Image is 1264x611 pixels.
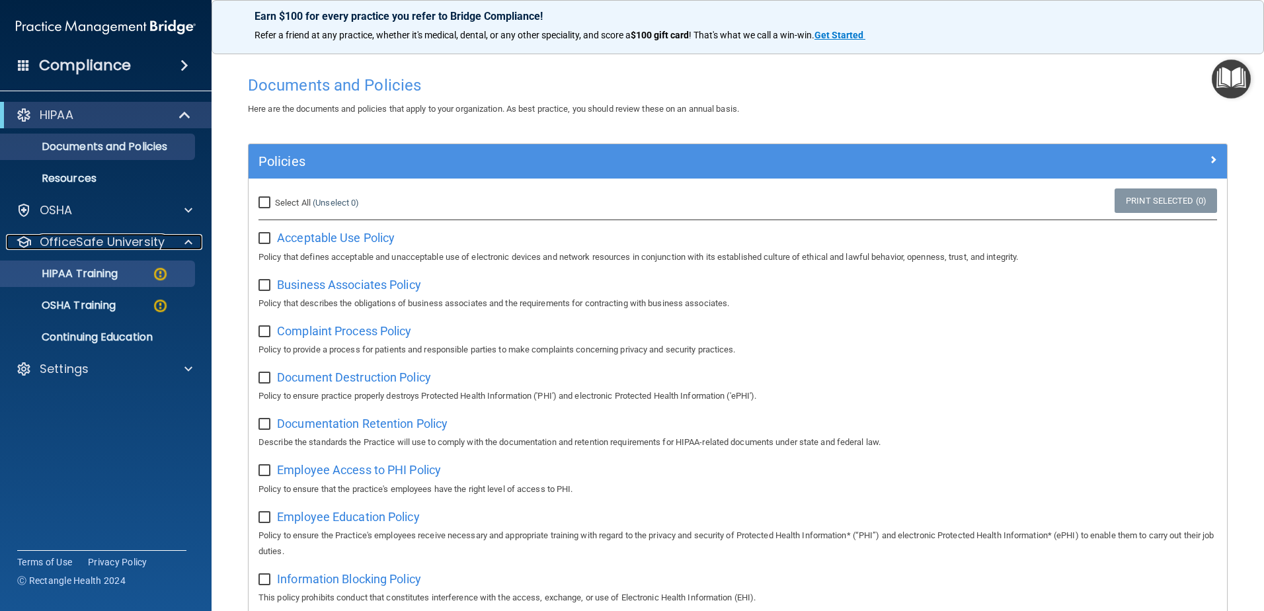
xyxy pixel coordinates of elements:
[258,528,1217,559] p: Policy to ensure the Practice's employees receive necessary and appropriate training with regard ...
[258,249,1217,265] p: Policy that defines acceptable and unacceptable use of electronic devices and network resources i...
[255,10,1221,22] p: Earn $100 for every practice you refer to Bridge Compliance!
[152,298,169,314] img: warning-circle.0cc9ac19.png
[152,266,169,282] img: warning-circle.0cc9ac19.png
[40,234,165,250] p: OfficeSafe University
[313,198,359,208] a: (Unselect 0)
[39,56,131,75] h4: Compliance
[277,278,421,292] span: Business Associates Policy
[258,296,1217,311] p: Policy that describes the obligations of business associates and the requirements for contracting...
[255,30,631,40] span: Refer a friend at any practice, whether it's medical, dental, or any other speciality, and score a
[258,151,1217,172] a: Policies
[16,234,192,250] a: OfficeSafe University
[17,574,126,587] span: Ⓒ Rectangle Health 2024
[275,198,311,208] span: Select All
[814,30,865,40] a: Get Started
[248,77,1228,94] h4: Documents and Policies
[277,231,395,245] span: Acceptable Use Policy
[9,267,118,280] p: HIPAA Training
[16,14,196,40] img: PMB logo
[258,342,1217,358] p: Policy to provide a process for patients and responsible parties to make complaints concerning pr...
[814,30,863,40] strong: Get Started
[40,361,89,377] p: Settings
[40,107,73,123] p: HIPAA
[40,202,73,218] p: OSHA
[258,198,274,208] input: Select All (Unselect 0)
[9,331,189,344] p: Continuing Education
[277,463,441,477] span: Employee Access to PHI Policy
[258,434,1217,450] p: Describe the standards the Practice will use to comply with the documentation and retention requi...
[1115,188,1217,213] a: Print Selected (0)
[16,361,192,377] a: Settings
[277,417,448,430] span: Documentation Retention Policy
[277,324,411,338] span: Complaint Process Policy
[17,555,72,569] a: Terms of Use
[689,30,814,40] span: ! That's what we call a win-win.
[258,481,1217,497] p: Policy to ensure that the practice's employees have the right level of access to PHI.
[258,388,1217,404] p: Policy to ensure practice properly destroys Protected Health Information ('PHI') and electronic P...
[277,510,420,524] span: Employee Education Policy
[631,30,689,40] strong: $100 gift card
[9,172,189,185] p: Resources
[9,140,189,153] p: Documents and Policies
[248,104,739,114] span: Here are the documents and policies that apply to your organization. As best practice, you should...
[277,572,421,586] span: Information Blocking Policy
[9,299,116,312] p: OSHA Training
[16,107,192,123] a: HIPAA
[258,154,972,169] h5: Policies
[1212,60,1251,99] button: Open Resource Center
[277,370,431,384] span: Document Destruction Policy
[258,590,1217,606] p: This policy prohibits conduct that constitutes interference with the access, exchange, or use of ...
[88,555,147,569] a: Privacy Policy
[16,202,192,218] a: OSHA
